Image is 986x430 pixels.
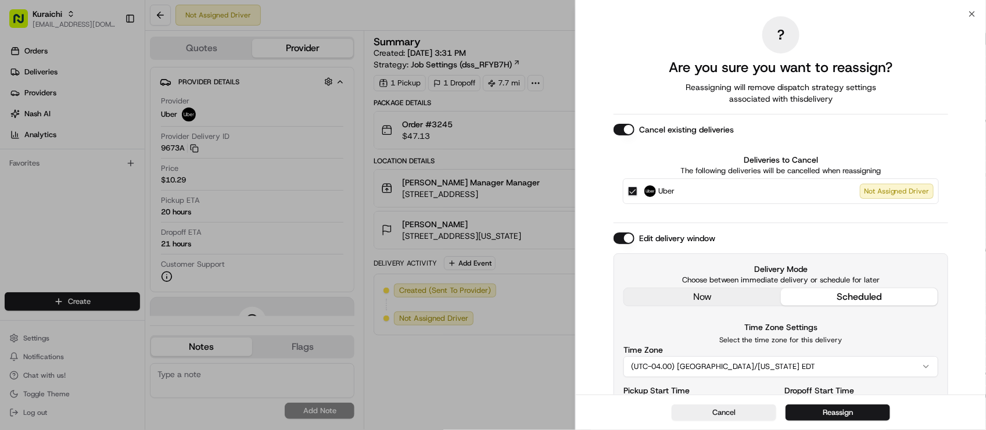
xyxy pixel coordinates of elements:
p: Welcome 👋 [12,46,211,65]
label: Pickup Start Time [623,386,690,395]
p: Choose between immediate delivery or schedule for later [623,275,938,285]
h2: Are you sure you want to reassign? [669,58,892,77]
button: scheduled [781,288,938,306]
span: Uber [658,185,675,197]
span: Knowledge Base [23,169,89,180]
label: Time Zone Settings [744,322,818,332]
a: 💻API Documentation [94,164,191,185]
div: 📗 [12,170,21,179]
div: 💻 [98,170,107,179]
img: Nash [12,12,35,35]
label: Dropoff Start Time [784,386,854,395]
span: Reassigning will remove dispatch strategy settings associated with this delivery [669,81,892,105]
button: Reassign [786,404,890,421]
label: Deliveries to Cancel [623,154,939,166]
label: Edit delivery window [639,232,715,244]
div: We're available if you need us! [40,123,147,132]
button: Cancel [672,404,776,421]
button: Start new chat [198,114,211,128]
div: ? [762,16,799,53]
button: now [624,288,781,306]
p: Select the time zone for this delivery [623,335,938,345]
img: 1736555255976-a54dd68f-1ca7-489b-9aae-adbdc363a1c4 [12,111,33,132]
label: Time Zone [623,346,663,354]
p: The following deliveries will be cancelled when reassigning [623,166,939,176]
a: Powered byPylon [82,196,141,206]
img: Uber [644,185,656,197]
span: Pylon [116,197,141,206]
label: Delivery Mode [623,263,938,275]
span: API Documentation [110,169,187,180]
input: Clear [30,75,192,87]
div: Start new chat [40,111,191,123]
a: 📗Knowledge Base [7,164,94,185]
label: Cancel existing deliveries [639,124,734,135]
